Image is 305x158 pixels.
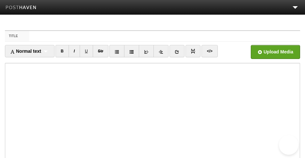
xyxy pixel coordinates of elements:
[279,135,298,155] iframe: Help Scout Beacon - Open
[80,45,93,57] a: U
[5,31,29,41] label: Title
[6,6,37,10] img: Posthaven-bar
[93,45,109,57] a: Str
[191,49,195,53] img: pagebreak-icon.png
[56,45,69,57] a: B
[201,45,217,57] a: </>
[69,45,80,57] a: I
[98,49,104,53] del: Str
[10,49,41,54] span: Normal text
